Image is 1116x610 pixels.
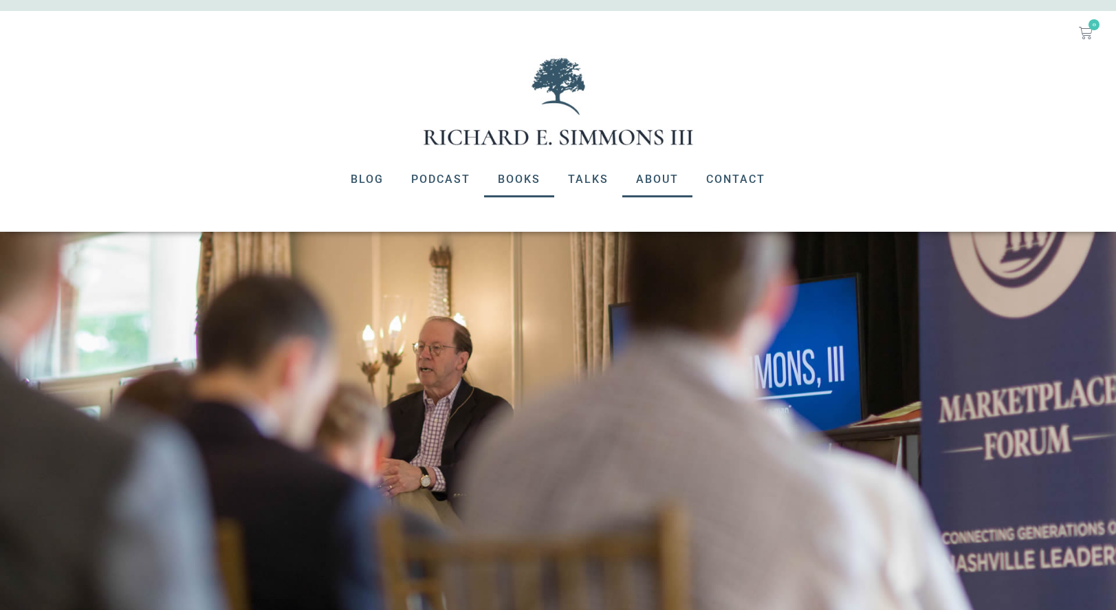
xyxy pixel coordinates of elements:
[484,162,554,197] a: Books
[1088,19,1099,30] span: 0
[1062,18,1109,48] a: 0
[622,162,692,197] a: About
[554,162,622,197] a: Talks
[337,162,397,197] a: Blog
[397,162,484,197] a: Podcast
[692,162,779,197] a: Contact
